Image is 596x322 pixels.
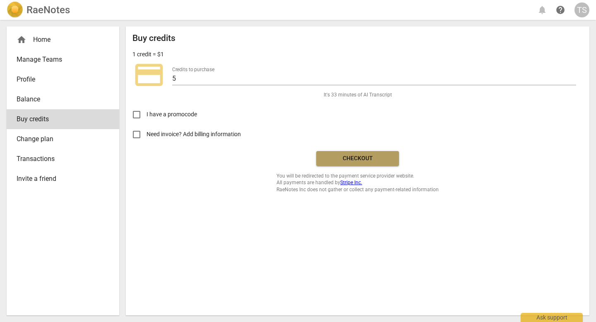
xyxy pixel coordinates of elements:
[324,91,392,99] span: It's 33 minutes of AI Transcript
[574,2,589,17] button: TS
[7,2,70,18] a: LogoRaeNotes
[17,35,103,45] div: Home
[316,151,399,166] button: Checkout
[7,149,119,169] a: Transactions
[323,154,392,163] span: Checkout
[276,173,439,193] span: You will be redirected to the payment service provider website. All payments are handled by RaeNo...
[7,129,119,149] a: Change plan
[555,5,565,15] span: help
[147,110,197,119] span: I have a promocode
[132,50,164,59] p: 1 credit = $1
[17,134,103,144] span: Change plan
[17,94,103,104] span: Balance
[17,74,103,84] span: Profile
[17,114,103,124] span: Buy credits
[132,58,166,91] span: credit_card
[521,313,583,322] div: Ask support
[7,109,119,129] a: Buy credits
[17,55,103,65] span: Manage Teams
[553,2,568,17] a: Help
[17,174,103,184] span: Invite a friend
[17,35,26,45] span: home
[17,154,103,164] span: Transactions
[172,67,214,72] label: Credits to purchase
[7,50,119,70] a: Manage Teams
[7,169,119,189] a: Invite a friend
[7,2,23,18] img: Logo
[7,70,119,89] a: Profile
[7,30,119,50] div: Home
[26,4,70,16] h2: RaeNotes
[340,180,362,185] a: Stripe Inc.
[147,130,242,139] span: Need invoice? Add billing information
[132,33,175,43] h2: Buy credits
[7,89,119,109] a: Balance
